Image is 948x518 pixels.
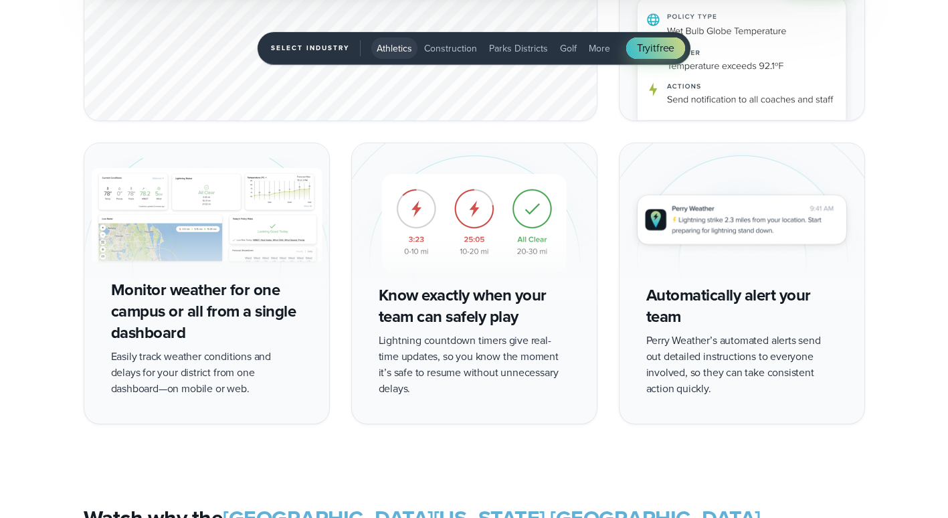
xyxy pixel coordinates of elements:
span: Parks Districts [489,41,548,56]
button: Golf [555,37,582,59]
button: Athletics [371,37,417,59]
span: Select Industry [271,40,361,56]
button: Construction [419,37,482,59]
span: Golf [560,41,577,56]
span: More [589,41,610,56]
span: Try free [637,40,674,56]
span: Construction [424,41,477,56]
span: Athletics [377,41,412,56]
a: Tryitfree [626,37,685,59]
button: Parks Districts [484,37,553,59]
button: More [583,37,615,59]
span: it [650,40,656,56]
